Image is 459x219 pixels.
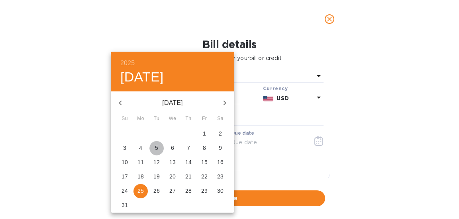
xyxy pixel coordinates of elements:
[201,158,208,166] p: 15
[118,184,132,198] button: 24
[118,115,132,123] span: Su
[149,141,164,155] button: 5
[153,172,160,180] p: 19
[133,184,148,198] button: 25
[181,170,196,184] button: 21
[153,158,160,166] p: 12
[122,187,128,195] p: 24
[213,127,228,141] button: 2
[133,115,148,123] span: Mo
[165,155,180,170] button: 13
[137,158,144,166] p: 11
[118,170,132,184] button: 17
[219,130,222,138] p: 2
[197,170,212,184] button: 22
[149,155,164,170] button: 12
[219,144,222,152] p: 9
[137,187,144,195] p: 25
[130,98,215,108] p: [DATE]
[203,144,206,152] p: 8
[137,172,144,180] p: 18
[181,115,196,123] span: Th
[201,172,208,180] p: 22
[197,127,212,141] button: 1
[165,141,180,155] button: 6
[133,170,148,184] button: 18
[123,144,126,152] p: 3
[122,158,128,166] p: 10
[181,184,196,198] button: 28
[118,155,132,170] button: 10
[217,158,224,166] p: 16
[120,58,135,69] button: 2025
[185,172,192,180] p: 21
[149,184,164,198] button: 26
[213,184,228,198] button: 30
[133,155,148,170] button: 11
[149,115,164,123] span: Tu
[165,170,180,184] button: 20
[217,172,224,180] p: 23
[213,155,228,170] button: 16
[153,187,160,195] p: 26
[201,187,208,195] p: 29
[139,144,142,152] p: 4
[181,141,196,155] button: 7
[118,198,132,213] button: 31
[203,130,206,138] p: 1
[181,155,196,170] button: 14
[169,158,176,166] p: 13
[155,144,158,152] p: 5
[169,187,176,195] p: 27
[122,201,128,209] p: 31
[133,141,148,155] button: 4
[217,187,224,195] p: 30
[213,170,228,184] button: 23
[120,69,164,85] button: [DATE]
[197,141,212,155] button: 8
[187,144,190,152] p: 7
[197,155,212,170] button: 15
[197,115,212,123] span: Fr
[213,115,228,123] span: Sa
[197,184,212,198] button: 29
[171,144,174,152] p: 6
[213,141,228,155] button: 9
[149,170,164,184] button: 19
[165,184,180,198] button: 27
[165,115,180,123] span: We
[122,172,128,180] p: 17
[185,187,192,195] p: 28
[118,141,132,155] button: 3
[169,172,176,180] p: 20
[185,158,192,166] p: 14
